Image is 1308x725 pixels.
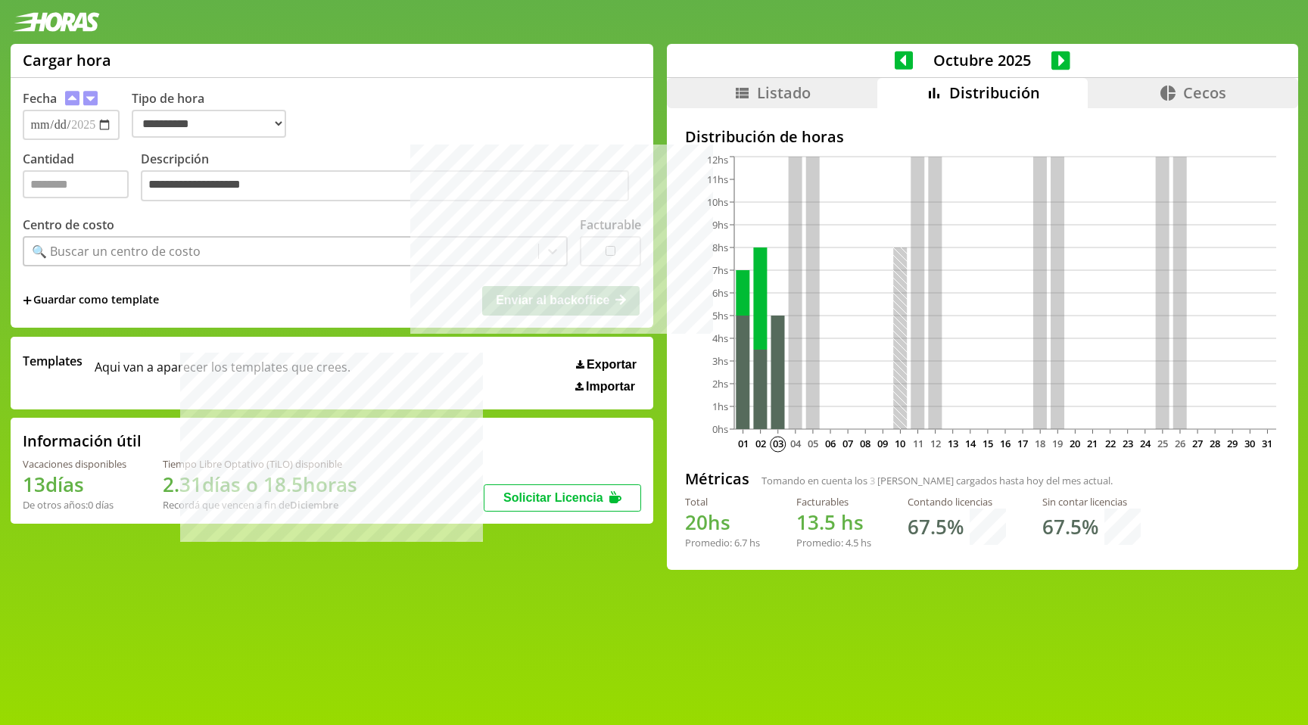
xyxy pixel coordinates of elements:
[807,437,817,450] text: 05
[1227,437,1238,450] text: 29
[1070,437,1080,450] text: 20
[23,292,159,309] span: +Guardar como template
[982,437,992,450] text: 15
[755,437,765,450] text: 02
[1244,437,1255,450] text: 30
[586,380,635,394] span: Importar
[1017,437,1028,450] text: 17
[796,495,871,509] div: Facturables
[712,400,728,413] tspan: 1hs
[132,90,298,140] label: Tipo de hora
[1262,437,1272,450] text: 31
[761,474,1113,487] span: Tomando en cuenta los [PERSON_NAME] cargados hasta hoy del mes actual.
[1035,437,1045,450] text: 18
[95,353,350,394] span: Aqui van a aparecer los templates que crees.
[908,495,1006,509] div: Contando licencias
[685,509,760,536] h1: hs
[23,151,141,206] label: Cantidad
[842,437,853,450] text: 07
[685,126,1280,147] h2: Distribución de horas
[1192,437,1203,450] text: 27
[796,509,871,536] h1: hs
[1042,495,1141,509] div: Sin contar licencias
[12,12,100,32] img: logotipo
[23,431,142,451] h2: Información útil
[685,536,760,549] div: Promedio: hs
[503,491,603,504] span: Solicitar Licencia
[23,457,126,471] div: Vacaciones disponibles
[947,437,958,450] text: 13
[707,173,728,186] tspan: 11hs
[712,263,728,277] tspan: 7hs
[1042,513,1098,540] h1: 67.5 %
[23,498,126,512] div: De otros años: 0 días
[877,437,888,450] text: 09
[132,110,286,138] select: Tipo de hora
[964,437,976,450] text: 14
[789,437,801,450] text: 04
[23,292,32,309] span: +
[912,437,923,450] text: 11
[860,437,870,450] text: 08
[290,498,338,512] b: Diciembre
[846,536,858,549] span: 4.5
[23,90,57,107] label: Fecha
[32,243,201,260] div: 🔍 Buscar un centro de costo
[712,331,728,345] tspan: 4hs
[1104,437,1115,450] text: 22
[930,437,940,450] text: 12
[825,437,836,450] text: 06
[712,309,728,322] tspan: 5hs
[949,82,1040,103] span: Distribución
[796,536,871,549] div: Promedio: hs
[712,241,728,254] tspan: 8hs
[712,354,728,368] tspan: 3hs
[707,195,728,209] tspan: 10hs
[737,437,748,450] text: 01
[163,498,357,512] div: Recordá que vencen a fin de
[707,153,728,166] tspan: 12hs
[163,457,357,471] div: Tiempo Libre Optativo (TiLO) disponible
[734,536,747,549] span: 6.7
[163,471,357,498] h1: 2.31 días o 18.5 horas
[1174,437,1185,450] text: 26
[23,471,126,498] h1: 13 días
[1052,437,1063,450] text: 19
[1210,437,1220,450] text: 28
[484,484,641,512] button: Solicitar Licencia
[23,353,83,369] span: Templates
[1139,437,1151,450] text: 24
[712,377,728,391] tspan: 2hs
[587,358,637,372] span: Exportar
[1087,437,1098,450] text: 21
[1122,437,1132,450] text: 23
[685,495,760,509] div: Total
[23,50,111,70] h1: Cargar hora
[685,509,708,536] span: 20
[712,218,728,232] tspan: 9hs
[141,151,641,206] label: Descripción
[580,216,641,233] label: Facturable
[685,468,749,489] h2: Métricas
[870,474,875,487] span: 3
[913,50,1051,70] span: Octubre 2025
[796,509,836,536] span: 13.5
[1157,437,1167,450] text: 25
[712,286,728,300] tspan: 6hs
[1183,82,1226,103] span: Cecos
[23,216,114,233] label: Centro de costo
[712,422,728,436] tspan: 0hs
[1000,437,1011,450] text: 16
[141,170,629,202] textarea: Descripción
[895,437,905,450] text: 10
[908,513,964,540] h1: 67.5 %
[571,357,641,372] button: Exportar
[757,82,811,103] span: Listado
[23,170,129,198] input: Cantidad
[772,437,783,450] text: 03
